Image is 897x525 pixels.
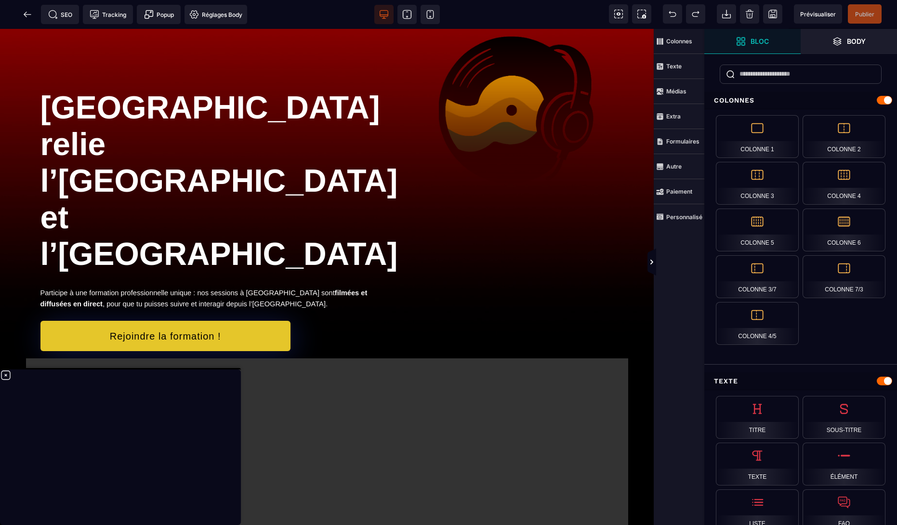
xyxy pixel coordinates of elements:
[740,4,759,24] span: Nettoyage
[144,10,174,19] span: Popup
[663,4,682,24] span: Défaire
[654,179,704,204] span: Paiement
[654,104,704,129] span: Extra
[716,162,799,205] div: Colonne 3
[654,79,704,104] span: Médias
[83,5,133,24] span: Code de suivi
[704,248,714,277] span: Afficher les vues
[666,38,692,45] strong: Colonnes
[666,188,692,195] strong: Paiement
[803,115,885,158] div: Colonne 2
[794,4,842,24] span: Aperçu
[686,4,705,24] span: Rétablir
[716,396,799,439] div: Titre
[716,209,799,251] div: Colonne 5
[704,92,897,109] div: Colonnes
[18,5,37,24] span: Retour
[654,204,704,229] span: Personnalisé
[855,11,874,18] span: Publier
[763,4,782,24] span: Enregistrer
[189,10,242,19] span: Réglages Body
[632,4,651,24] span: Capture d'écran
[41,5,79,24] span: Métadata SEO
[666,163,682,170] strong: Autre
[137,5,181,24] span: Créer une alerte modale
[666,113,681,120] strong: Extra
[716,115,799,158] div: Colonne 1
[848,4,882,24] span: Enregistrer le contenu
[666,88,686,95] strong: Médias
[609,4,628,24] span: Voir les composants
[103,271,328,279] span: , pour que tu puisses suivre et interagir depuis l’[GEOGRAPHIC_DATA].
[716,255,799,298] div: Colonne 3/7
[421,5,440,24] span: Voir mobile
[704,29,801,54] span: Ouvrir les blocs
[90,10,126,19] span: Tracking
[654,154,704,179] span: Autre
[847,38,866,45] strong: Body
[801,29,897,54] span: Ouvrir les calques
[397,5,417,24] span: Voir tablette
[803,209,885,251] div: Colonne 6
[717,4,736,24] span: Importer
[654,129,704,154] span: Formulaires
[803,162,885,205] div: Colonne 4
[654,54,704,79] span: Texte
[803,255,885,298] div: Colonne 7/3
[704,372,897,390] div: Texte
[666,138,699,145] strong: Formulaires
[666,213,702,221] strong: Personnalisé
[803,443,885,486] div: Élément
[716,302,799,345] div: Colonne 4/5
[666,63,682,70] strong: Texte
[48,10,72,19] span: SEO
[439,7,594,155] img: db953fb96c943765fb51ceb666ba8491_LOGO_REGGAE_SOUND_ACADEMY__2026.png
[654,29,704,54] span: Colonnes
[185,5,247,24] span: Favicon
[40,61,407,243] span: [GEOGRAPHIC_DATA] relie l’[GEOGRAPHIC_DATA] et l’[GEOGRAPHIC_DATA]
[374,5,394,24] span: Voir bureau
[716,443,799,486] div: Texte
[751,38,769,45] strong: Bloc
[40,260,335,268] span: Participe à une formation professionnelle unique : nos sessions à [GEOGRAPHIC_DATA] sont
[800,11,836,18] span: Prévisualiser
[803,396,885,439] div: Sous-titre
[40,292,290,322] button: Rejoindre la formation !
